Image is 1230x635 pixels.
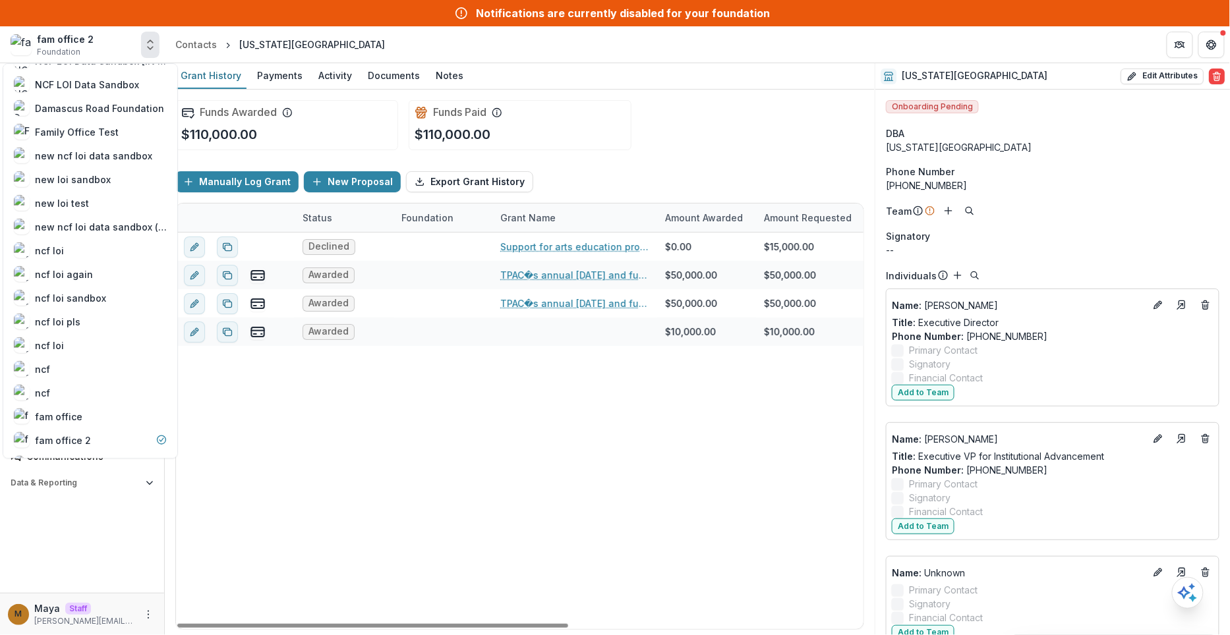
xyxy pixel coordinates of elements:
div: Grant Name [492,204,657,232]
div: Payments [252,66,308,85]
span: Signatory [909,357,951,371]
a: Contacts [170,35,222,54]
div: Foundation [394,204,492,232]
p: [PERSON_NAME] [892,432,1145,446]
span: Declined [308,241,349,252]
a: Grant History [175,63,247,89]
button: Duplicate proposal [217,265,238,286]
span: Data & Reporting [11,478,140,487]
p: $110,000.00 [181,124,257,144]
span: Financial Contact [909,371,983,385]
button: Deletes [1198,565,1214,580]
div: Amount Requested [756,211,860,225]
a: Name: [PERSON_NAME] [892,298,1145,312]
span: Primary Contact [909,477,978,491]
div: $10,000.00 [764,325,815,339]
span: Name : [892,567,922,578]
a: Go to contact [1171,562,1192,583]
button: Add [941,203,956,219]
p: Individuals [886,269,937,283]
span: Title : [892,317,916,328]
span: Financial Contact [909,611,983,624]
button: Open entity switcher [141,32,160,58]
button: Edit [1150,565,1166,580]
span: Primary Contact [909,343,978,357]
div: $15,000.00 [764,240,814,254]
button: Add to Team [892,385,954,400]
button: Duplicate proposal [217,321,238,343]
div: Status [295,211,340,225]
div: Maya [15,610,22,619]
h2: [US_STATE][GEOGRAPHIC_DATA] [902,70,1047,82]
p: Maya [34,601,60,615]
div: Grant History [175,66,247,85]
p: Unknown [892,566,1145,580]
div: Foundation [394,211,461,225]
p: Executive Director [892,316,1214,329]
div: Amount Awarded [657,204,756,232]
span: Primary Contact [909,583,978,597]
div: $10,000.00 [665,325,716,339]
span: Name : [892,300,922,311]
button: edit [184,236,205,258]
div: Contacts [175,38,217,51]
a: Support for arts education programming to Metro Public School students. [500,240,649,254]
span: Name : [892,433,922,445]
button: view-payments [250,324,266,340]
span: Foundation [37,46,80,58]
p: [PHONE_NUMBER] [892,329,1214,343]
button: Edit [1150,297,1166,313]
button: More [140,607,156,622]
button: Manually Log Grant [175,171,299,192]
p: [PERSON_NAME] [892,298,1145,312]
img: fam office 2 [11,34,32,55]
div: $50,000.00 [665,296,717,310]
span: Financial Contact [909,505,983,518]
div: Amount Awarded [657,211,751,225]
span: Signatory [886,229,930,243]
a: TPAC�s annual [DATE] and further programmatic support for TPAC. [500,296,649,310]
button: Delete [1209,69,1225,84]
div: $50,000.00 [764,296,816,310]
span: Phone Number : [892,464,964,476]
div: Notifications are currently disabled for your foundation [476,5,770,21]
div: [US_STATE][GEOGRAPHIC_DATA] [239,38,385,51]
p: Executive VP for Institutional Advancement [892,449,1214,463]
button: Get Help [1198,32,1225,58]
button: Search [962,203,978,219]
button: New Proposal [304,171,401,192]
div: -- [886,243,1219,257]
span: Onboarding Pending [886,100,979,113]
p: Staff [65,603,91,615]
div: $0.00 [665,240,691,254]
span: Title : [892,451,916,462]
p: Team [886,204,912,218]
button: Search [967,267,983,283]
button: Edit Attributes [1121,69,1204,84]
span: Signatory [909,597,951,611]
a: Go to contact [1171,294,1192,316]
a: Go to contact [1171,428,1192,449]
button: Open AI Assistant [1172,577,1204,609]
button: Duplicate proposal [217,293,238,314]
button: Edit [1150,431,1166,447]
span: Awarded [308,269,349,281]
button: edit [184,321,205,343]
button: Deletes [1198,297,1214,313]
span: Phone Number : [892,331,964,342]
div: Grant Name [492,211,564,225]
a: Activity [313,63,357,89]
span: DBA [886,126,904,140]
button: edit [184,293,205,314]
span: Awarded [308,298,349,309]
a: TPAC�s annual [DATE] and further programmatic support for TPAC's dance program. [500,268,649,282]
div: Notes [430,66,469,85]
button: Deletes [1198,431,1214,447]
div: Activity [313,66,357,85]
div: Amount Requested [756,204,888,232]
p: [PHONE_NUMBER] [892,463,1214,477]
button: Add [950,267,966,283]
